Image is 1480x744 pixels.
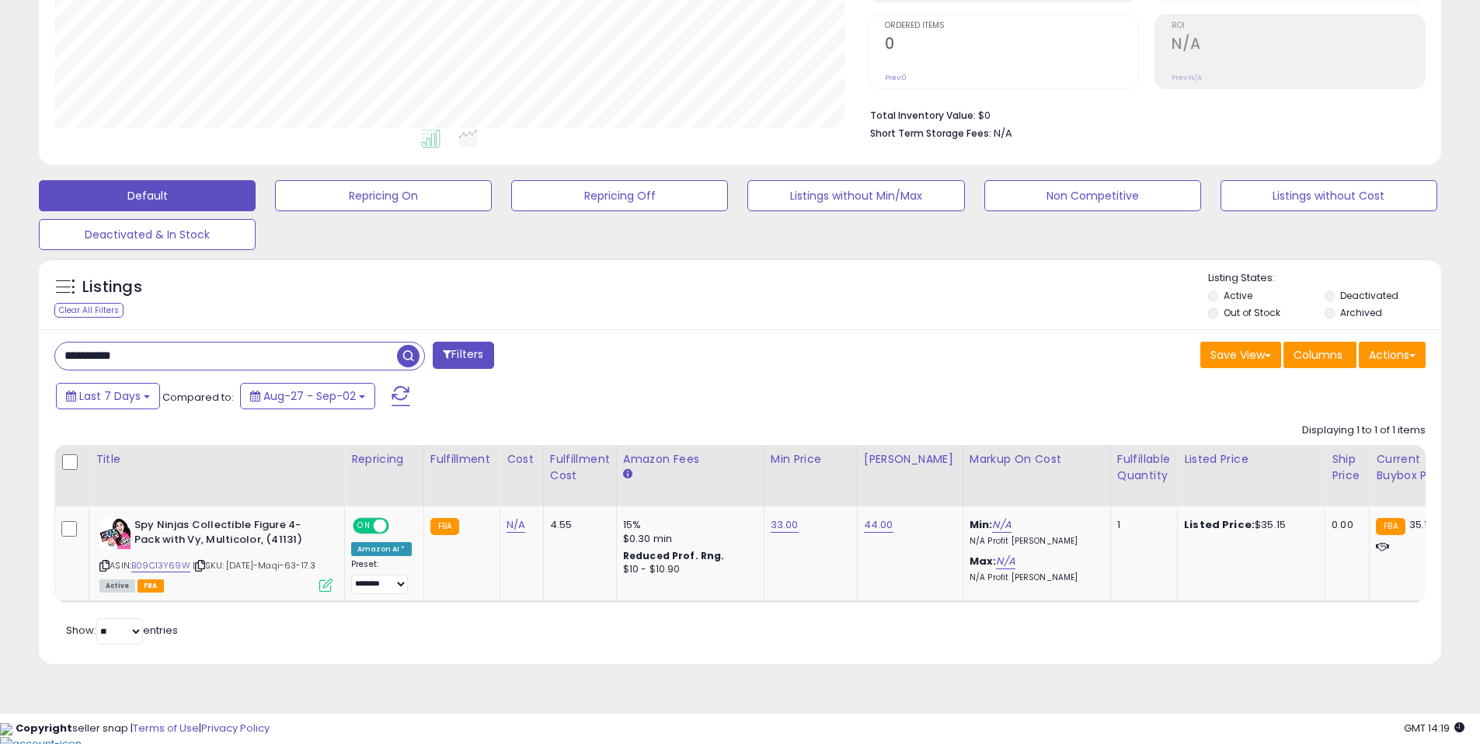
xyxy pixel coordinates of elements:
button: Aug-27 - Sep-02 [240,383,375,409]
p: Listing States: [1208,271,1441,286]
span: ROI [1172,22,1425,30]
button: Listings without Cost [1221,180,1437,211]
div: Markup on Cost [970,451,1104,468]
label: Active [1224,289,1252,302]
label: Archived [1340,306,1382,319]
div: Ship Price [1332,451,1363,484]
small: Amazon Fees. [623,468,632,482]
div: Repricing [351,451,417,468]
button: Last 7 Days [56,383,160,409]
small: Prev: 0 [885,73,907,82]
a: 33.00 [771,517,799,533]
div: 1 [1117,518,1165,532]
a: N/A [996,554,1015,569]
div: Displaying 1 to 1 of 1 items [1302,423,1426,438]
b: Reduced Prof. Rng. [623,549,725,562]
b: Max: [970,554,997,568]
a: N/A [507,517,525,533]
button: Repricing Off [511,180,728,211]
div: 4.55 [550,518,604,532]
button: Columns [1283,342,1356,368]
button: Repricing On [275,180,492,211]
p: N/A Profit [PERSON_NAME] [970,536,1099,547]
a: 44.00 [864,517,893,533]
button: Deactivated & In Stock [39,219,256,250]
span: Last 7 Days [79,388,141,404]
div: Current Buybox Price [1376,451,1456,484]
div: Listed Price [1184,451,1318,468]
div: Cost [507,451,537,468]
small: Prev: N/A [1172,73,1202,82]
div: Amazon AI * [351,542,412,556]
div: Amazon Fees [623,451,757,468]
div: Preset: [351,559,412,594]
div: 0.00 [1332,518,1357,532]
span: FBA [138,579,164,593]
b: Spy Ninjas Collectible Figure 4-Pack with Vy, Multicolor, (41131) [134,518,323,551]
span: Ordered Items [885,22,1138,30]
li: $0 [870,105,1414,123]
span: All listings currently available for purchase on Amazon [99,579,135,593]
span: 35.15 [1409,517,1434,532]
small: FBA [430,518,459,535]
div: Clear All Filters [54,303,124,318]
div: ASIN: [99,518,333,590]
a: B09C13Y69W [131,559,190,572]
h5: Listings [82,276,142,298]
h2: 0 [885,35,1138,56]
button: Filters [433,342,493,369]
div: Title [96,451,338,468]
div: $35.15 [1184,518,1313,532]
div: 15% [623,518,752,532]
span: Show: entries [66,623,178,638]
b: Short Term Storage Fees: [870,127,991,140]
div: Fulfillment Cost [550,451,610,484]
span: Aug-27 - Sep-02 [263,388,356,404]
button: Non Competitive [984,180,1201,211]
b: Listed Price: [1184,517,1255,532]
b: Min: [970,517,993,532]
div: [PERSON_NAME] [864,451,956,468]
div: $0.30 min [623,532,752,546]
span: ON [354,520,374,533]
span: Compared to: [162,390,234,405]
small: FBA [1376,518,1405,535]
button: Actions [1359,342,1426,368]
button: Save View [1200,342,1281,368]
div: $10 - $10.90 [623,563,752,576]
button: Listings without Min/Max [747,180,964,211]
label: Out of Stock [1224,306,1280,319]
span: N/A [994,126,1012,141]
h2: N/A [1172,35,1425,56]
b: Total Inventory Value: [870,109,976,122]
button: Default [39,180,256,211]
a: N/A [992,517,1011,533]
th: The percentage added to the cost of goods (COGS) that forms the calculator for Min & Max prices. [963,445,1110,506]
div: Min Price [771,451,851,468]
span: | SKU: [DATE]-Maqi-63-17.3 [193,559,315,572]
label: Deactivated [1340,289,1398,302]
div: Fulfillable Quantity [1117,451,1171,484]
p: N/A Profit [PERSON_NAME] [970,572,1099,583]
img: 51Of8daLeKL._SL40_.jpg [99,518,131,549]
span: Columns [1294,347,1342,363]
span: OFF [387,520,412,533]
div: Fulfillment [430,451,493,468]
